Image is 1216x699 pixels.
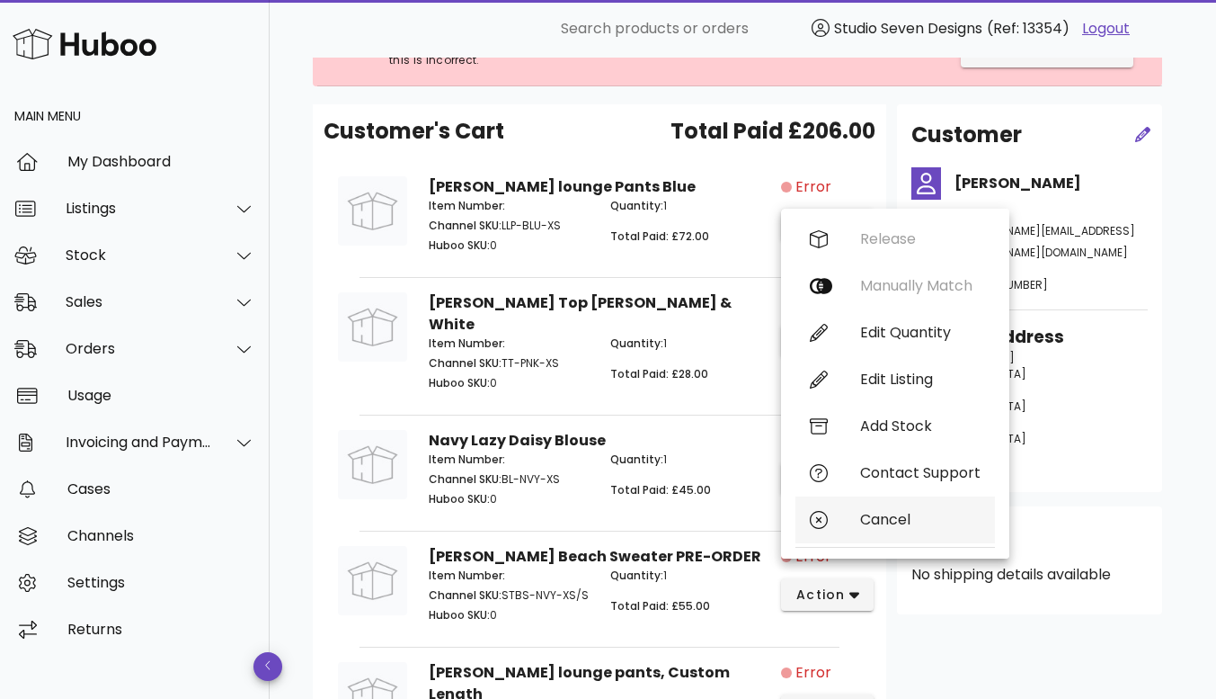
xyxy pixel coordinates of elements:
[781,578,874,611] button: action
[610,336,770,352] p: 1
[338,292,407,362] img: Product Image
[911,564,1148,586] p: No shipping details available
[66,200,212,217] div: Listings
[954,173,1148,194] h4: [PERSON_NAME]
[610,452,770,468] p: 1
[610,198,770,214] p: 1
[66,246,212,264] div: Stock
[795,662,831,684] span: Error
[987,18,1070,39] span: (Ref: 13354)
[67,574,255,591] div: Settings
[860,324,981,341] div: Edit Quantity
[429,355,589,372] p: TT-PNK-XS
[429,568,505,583] span: Item Number:
[429,587,501,603] span: Channel SKU:
[795,586,846,605] span: action
[834,18,982,39] span: Studio Seven Designs
[429,491,589,507] p: 0
[429,607,490,623] span: Huboo SKU:
[429,237,490,253] span: Huboo SKU:
[610,452,663,467] span: Quantity:
[860,417,981,435] div: Add Stock
[429,375,589,391] p: 0
[66,434,212,451] div: Invoicing and Payments
[610,366,708,381] span: Total Paid: £28.00
[429,218,501,233] span: Channel SKU:
[338,176,407,246] img: Product Image
[66,340,212,357] div: Orders
[795,176,831,198] span: Error
[429,198,505,213] span: Item Number:
[429,237,589,254] p: 0
[429,176,696,197] strong: [PERSON_NAME] lounge Pants Blue
[67,153,255,170] div: My Dashboard
[670,115,875,148] span: Total Paid £206.00
[13,24,156,63] img: Huboo Logo
[429,355,501,371] span: Channel SKU:
[429,292,732,335] strong: [PERSON_NAME] Top [PERSON_NAME] & White
[610,568,770,584] p: 1
[429,471,589,488] p: BL-NVY-XS
[911,521,1148,564] div: Shipping
[67,527,255,544] div: Channels
[429,546,761,567] strong: [PERSON_NAME] Beach Sweater PRE-ORDER
[429,491,490,506] span: Huboo SKU:
[66,293,212,310] div: Sales
[338,430,407,499] img: Product Image
[610,198,663,213] span: Quantity:
[67,480,255,497] div: Cases
[67,387,255,404] div: Usage
[610,568,663,583] span: Quantity:
[338,546,407,615] img: Product Image
[860,371,981,388] div: Edit Listing
[429,452,505,467] span: Item Number:
[1082,18,1130,40] a: Logout
[324,115,504,148] span: Customer's Cart
[911,325,1148,350] h3: Shipping Address
[911,119,1022,151] h2: Customer
[610,598,710,614] span: Total Paid: £55.00
[610,336,663,351] span: Quantity:
[429,471,501,487] span: Channel SKU:
[610,482,711,497] span: Total Paid: £45.00
[610,229,709,244] span: Total Paid: £72.00
[860,511,981,528] div: Cancel
[429,375,490,390] span: Huboo SKU:
[429,336,505,351] span: Item Number:
[429,607,589,623] p: 0
[860,464,981,481] div: Contact Support
[429,430,606,451] strong: Navy Lazy Daisy Blouse
[954,223,1135,260] span: [PERSON_NAME][EMAIL_ADDRESS][PERSON_NAME][DOMAIN_NAME]
[429,218,589,234] p: LLP-BLU-XS
[67,621,255,638] div: Returns
[429,587,589,604] p: STBS-NVY-XS/S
